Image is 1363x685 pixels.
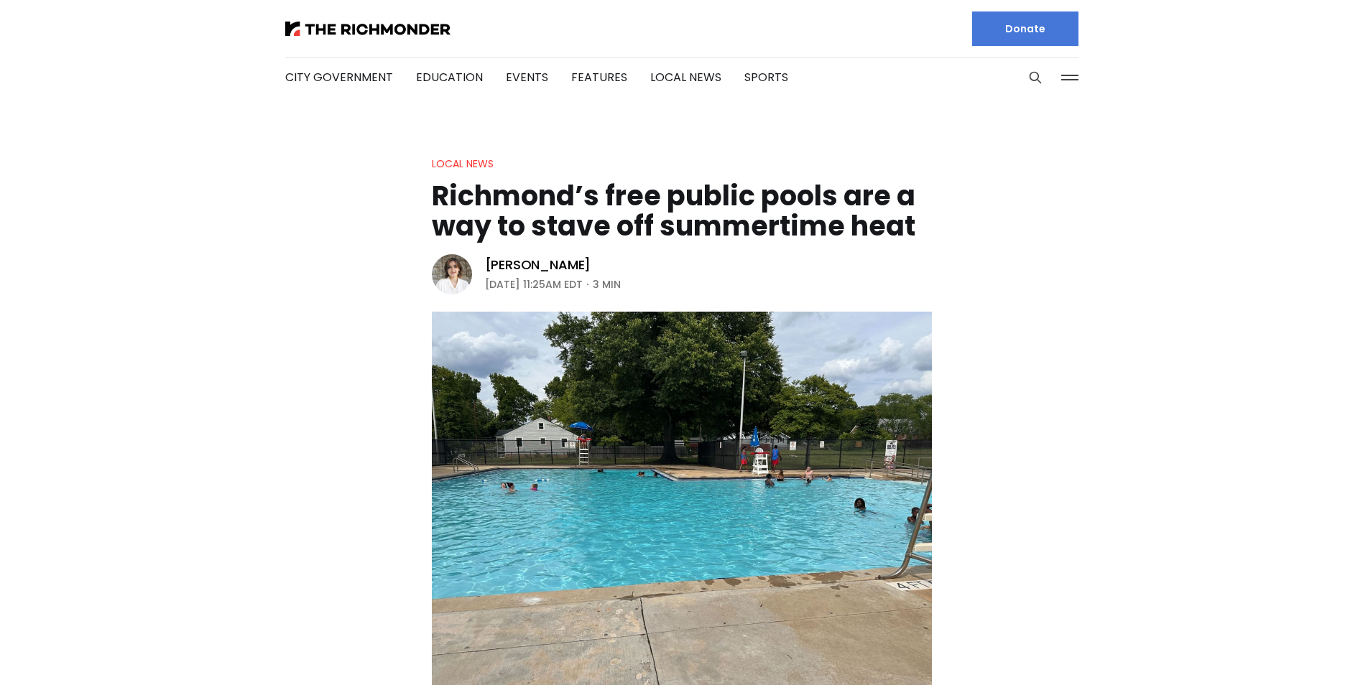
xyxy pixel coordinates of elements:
[650,69,721,85] a: Local News
[432,181,932,241] h1: Richmond’s free public pools are a way to stave off summertime heat
[485,256,591,274] a: [PERSON_NAME]
[432,254,472,294] img: Eleanor Shaw
[416,69,483,85] a: Education
[972,11,1078,46] a: Donate
[285,69,393,85] a: City Government
[744,69,788,85] a: Sports
[485,276,583,293] time: [DATE] 11:25AM EDT
[593,276,621,293] span: 3 min
[285,22,451,36] img: The Richmonder
[432,157,494,171] a: Local News
[506,69,548,85] a: Events
[571,69,627,85] a: Features
[1025,67,1046,88] button: Search this site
